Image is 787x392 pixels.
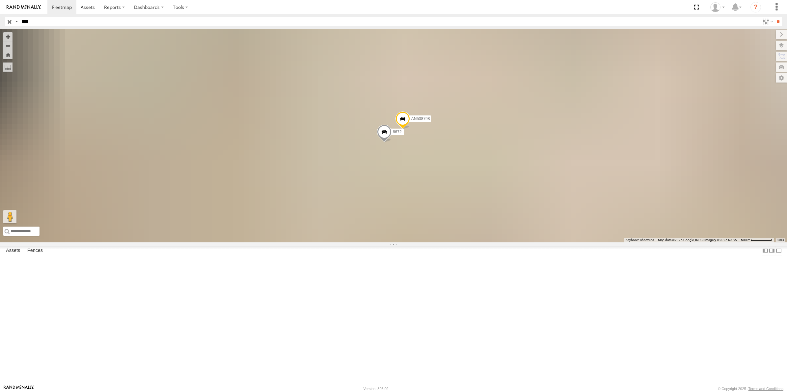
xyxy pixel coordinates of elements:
[748,387,783,391] a: Terms and Conditions
[777,239,784,241] a: Terms
[718,387,783,391] div: © Copyright 2025 -
[708,2,727,12] div: Roberto Garcia
[3,246,23,255] label: Assets
[750,2,761,12] i: ?
[776,73,787,83] label: Map Settings
[7,5,41,10] img: rand-logo.svg
[364,387,389,391] div: Version: 305.02
[393,130,402,134] span: 8672
[3,62,13,72] label: Measure
[741,238,750,242] span: 500 m
[3,41,13,50] button: Zoom out
[626,238,654,242] button: Keyboard shortcuts
[775,246,782,255] label: Hide Summary Table
[762,246,769,255] label: Dock Summary Table to the Left
[739,238,774,242] button: Map Scale: 500 m per 61 pixels
[411,116,430,121] span: AN538798
[24,246,46,255] label: Fences
[4,385,34,392] a: Visit our Website
[3,50,13,59] button: Zoom Home
[3,32,13,41] button: Zoom in
[760,17,774,26] label: Search Filter Options
[3,210,16,223] button: Drag Pegman onto the map to open Street View
[658,238,737,242] span: Map data ©2025 Google, INEGI Imagery ©2025 NASA
[769,246,775,255] label: Dock Summary Table to the Right
[14,17,19,26] label: Search Query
